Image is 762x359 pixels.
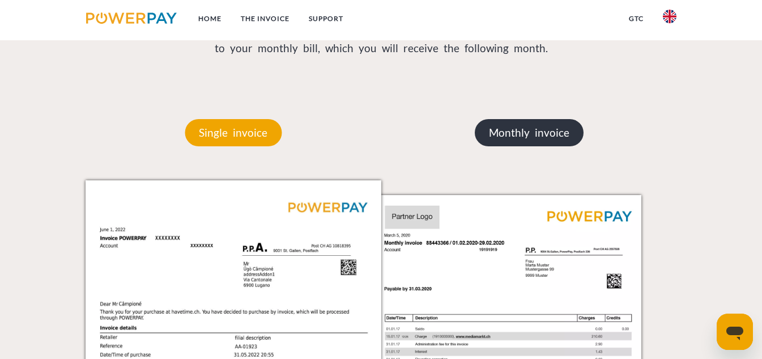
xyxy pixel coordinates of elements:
a: Support [299,9,353,29]
img: logo-powerpay.svg [86,12,177,24]
img: en [663,10,676,23]
p: Monthly invoice [475,119,584,146]
a: Home [189,9,231,29]
iframe: Botão para abrir a janela de mensagens, conversa em andamento [717,314,753,350]
p: You can either pay this in full or make a partial payment, in which case the remaining balance wi... [86,24,677,57]
p: Single invoice [185,119,282,146]
a: THE INVOICE [231,9,299,29]
a: GTC [619,9,653,29]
